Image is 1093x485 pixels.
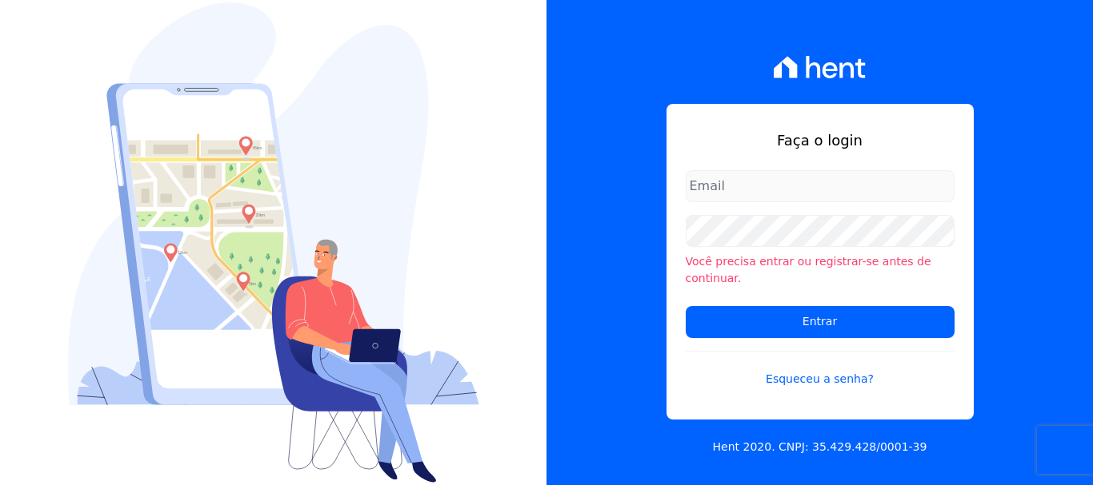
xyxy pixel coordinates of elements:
[686,129,955,151] h1: Faça o login
[686,306,955,338] input: Entrar
[686,351,955,388] a: Esqueceu a senha?
[686,253,955,287] li: Você precisa entrar ou registrar-se antes de continuar.
[68,2,479,483] img: Login
[686,170,955,202] input: Email
[713,439,927,455] p: Hent 2020. CNPJ: 35.429.428/0001-39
